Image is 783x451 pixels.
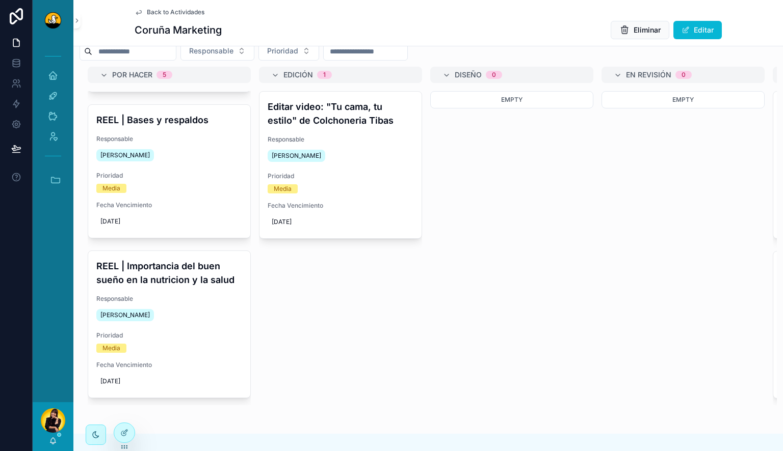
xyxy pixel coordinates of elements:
[492,71,496,79] div: 0
[258,41,319,61] button: Select Button
[189,46,233,56] span: Responsable
[634,25,661,35] span: Eliminar
[100,311,150,319] span: [PERSON_NAME]
[323,71,326,79] div: 1
[283,70,313,80] span: Edición
[180,41,254,61] button: Select Button
[96,201,242,209] span: Fecha Vencimiento
[102,184,120,193] div: Media
[96,331,242,340] span: Prioridad
[268,100,413,127] h4: Editar video: "Tu cama, tu estilo" de Colchoneria Tibas
[96,361,242,369] span: Fecha Vencimiento
[455,70,482,80] span: Diseño
[272,218,409,226] span: [DATE]
[88,250,251,398] a: REEL | Importancia del buen sueño en la nutricion y la saludResponsable[PERSON_NAME]PrioridadMedi...
[673,21,722,39] button: Editar
[96,295,242,303] span: Responsable
[100,377,238,385] span: [DATE]
[96,172,242,180] span: Prioridad
[100,151,150,159] span: [PERSON_NAME]
[147,8,204,16] span: Back to Actividades
[682,71,686,79] div: 0
[102,344,120,353] div: Media
[96,113,242,127] h4: REEL | Bases y respaldos
[274,184,292,193] div: Media
[672,96,694,103] span: Empty
[268,172,413,180] span: Prioridad
[267,46,298,56] span: Prioridad
[611,21,669,39] button: Eliminar
[501,96,523,103] span: Empty
[268,135,413,144] span: Responsable
[100,217,238,225] span: [DATE]
[88,104,251,238] a: REEL | Bases y respaldosResponsable[PERSON_NAME]PrioridadMediaFecha Vencimiento[DATE]
[135,23,222,37] h1: Coruña Marketing
[163,71,166,79] div: 5
[268,202,413,210] span: Fecha Vencimiento
[626,70,671,80] span: En Revisión
[45,12,61,29] img: App logo
[33,41,73,209] div: scrollable content
[135,8,204,16] a: Back to Actividades
[96,135,242,143] span: Responsable
[272,152,321,160] span: [PERSON_NAME]
[96,259,242,287] h4: REEL | Importancia del buen sueño en la nutricion y la salud
[112,70,152,80] span: Por Hacer
[259,91,422,239] a: Editar video: "Tu cama, tu estilo" de Colchoneria TibasResponsable[PERSON_NAME]PrioridadMediaFech...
